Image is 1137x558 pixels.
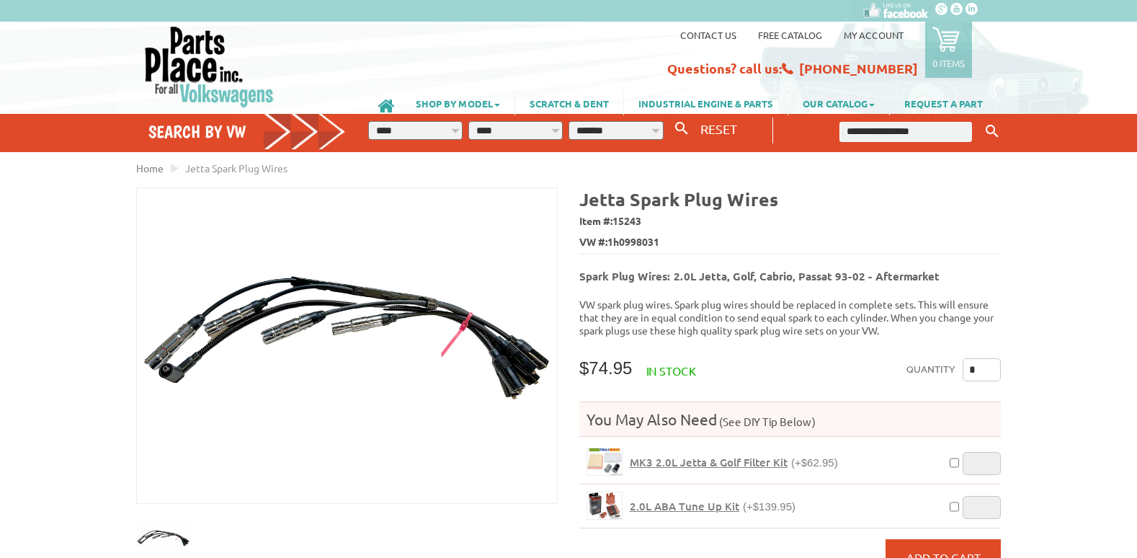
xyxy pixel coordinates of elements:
span: 2.0L ABA Tune Up Kit [630,499,739,513]
a: Contact us [680,29,736,41]
span: MK3 2.0L Jetta & Golf Filter Kit [630,455,788,469]
span: (+$139.95) [743,500,795,513]
img: 2.0L ABA Tune Up Kit [587,492,622,519]
span: In stock [646,363,696,378]
a: SCRATCH & DENT [515,91,623,115]
a: OUR CATALOG [788,91,889,115]
a: INDUSTRIAL ENGINE & PARTS [624,91,788,115]
a: Home [136,161,164,174]
button: Keyword Search [981,120,1003,143]
a: 0 items [925,22,972,78]
label: Quantity [906,358,955,381]
img: Jetta Spark Plug Wires [137,188,557,503]
a: MK3 2.0L Jetta & Golf Filter Kit(+$62.95) [630,456,838,469]
b: Jetta Spark Plug Wires [579,187,778,211]
span: $74.95 [579,358,632,378]
span: Item #: [579,211,1001,232]
span: 1h0998031 [607,234,659,249]
button: RESET [695,118,743,139]
a: MK3 2.0L Jetta & Golf Filter Kit [587,448,623,476]
b: Spark Plug Wires: 2.0L Jetta, Golf, Cabrio, Passat 93-02 - Aftermarket [579,269,940,283]
h4: You May Also Need [579,409,1001,429]
h4: Search by VW [148,121,346,142]
a: 2.0L ABA Tune Up Kit [587,492,623,520]
img: Parts Place Inc! [143,25,275,108]
span: RESET [700,121,737,136]
p: VW spark plug wires. Spark plug wires should be replaced in complete sets. This will ensure that ... [579,298,1001,337]
span: VW #: [579,232,1001,253]
a: Free Catalog [758,29,822,41]
a: REQUEST A PART [890,91,997,115]
span: Jetta Spark Plug Wires [185,161,287,174]
span: (+$62.95) [791,456,838,469]
span: (See DIY Tip Below) [717,415,816,428]
a: 2.0L ABA Tune Up Kit(+$139.95) [630,500,795,513]
a: SHOP BY MODEL [401,91,514,115]
span: 15243 [612,214,641,227]
p: 0 items [932,57,965,69]
img: MK3 2.0L Jetta & Golf Filter Kit [587,448,622,475]
button: Search By VW... [669,118,694,139]
a: My Account [844,29,904,41]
